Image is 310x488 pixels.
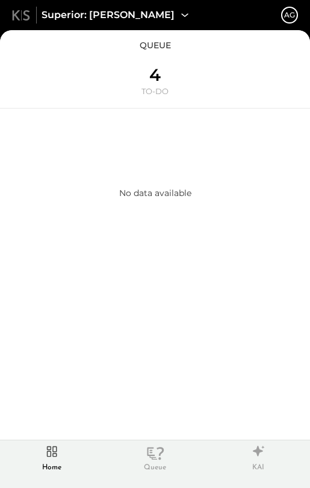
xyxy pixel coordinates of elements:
div: Queue [140,442,171,474]
div: Queue [144,463,166,473]
div: Home [42,463,61,473]
div: queue [140,39,171,51]
div: 4 [149,65,161,86]
div: AG [284,10,295,20]
span: Superior: [PERSON_NAME] [42,8,175,22]
div: No data available [119,187,191,199]
div: Home [36,442,67,474]
div: TO-DO [141,86,169,97]
div: KAI [243,442,274,474]
div: KAI [252,463,264,473]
